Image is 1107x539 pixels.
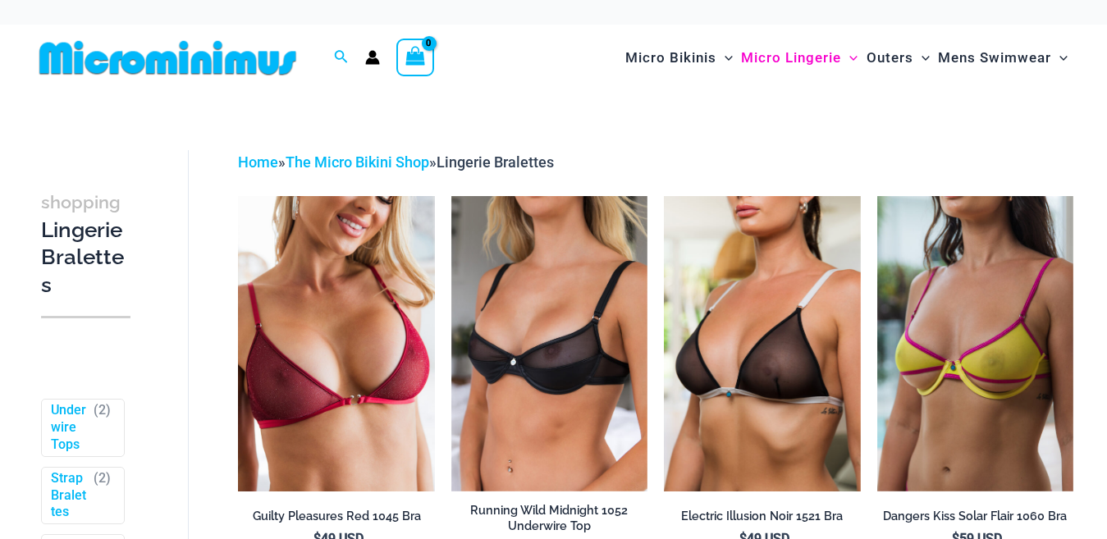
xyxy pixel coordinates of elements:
[51,470,86,521] a: Strap Bralettes
[938,37,1051,79] span: Mens Swimwear
[716,37,733,79] span: Menu Toggle
[94,470,111,521] span: ( )
[98,402,106,418] span: 2
[451,196,647,491] img: Running Wild Midnight 1052 Top 01
[934,33,1072,83] a: Mens SwimwearMenu ToggleMenu Toggle
[396,39,434,76] a: View Shopping Cart, empty
[238,153,278,171] a: Home
[841,37,858,79] span: Menu Toggle
[664,509,860,530] a: Electric Illusion Noir 1521 Bra
[877,509,1073,524] h2: Dangers Kiss Solar Flair 1060 Bra
[98,470,106,486] span: 2
[238,196,434,491] a: Guilty Pleasures Red 1045 Bra 01Guilty Pleasures Red 1045 Bra 02Guilty Pleasures Red 1045 Bra 02
[867,37,913,79] span: Outers
[437,153,554,171] span: Lingerie Bralettes
[238,196,434,491] img: Guilty Pleasures Red 1045 Bra 01
[664,196,860,491] a: Electric Illusion Noir 1521 Bra 01Electric Illusion Noir 1521 Bra 682 Thong 07Electric Illusion N...
[94,402,111,453] span: ( )
[877,509,1073,530] a: Dangers Kiss Solar Flair 1060 Bra
[451,196,647,491] a: Running Wild Midnight 1052 Top 01Running Wild Midnight 1052 Top 6052 Bottom 06Running Wild Midnig...
[741,37,841,79] span: Micro Lingerie
[664,196,860,491] img: Electric Illusion Noir 1521 Bra 01
[877,196,1073,491] img: Dangers Kiss Solar Flair 1060 Bra 01
[238,509,434,524] h2: Guilty Pleasures Red 1045 Bra
[1051,37,1068,79] span: Menu Toggle
[51,402,86,453] a: Underwire Tops
[862,33,934,83] a: OutersMenu ToggleMenu Toggle
[877,196,1073,491] a: Dangers Kiss Solar Flair 1060 Bra 01Dangers Kiss Solar Flair 1060 Bra 02Dangers Kiss Solar Flair ...
[238,153,554,171] span: » »
[286,153,429,171] a: The Micro Bikini Shop
[41,188,130,299] h3: Lingerie Bralettes
[737,33,862,83] a: Micro LingerieMenu ToggleMenu Toggle
[451,503,647,533] h2: Running Wild Midnight 1052 Underwire Top
[664,509,860,524] h2: Electric Illusion Noir 1521 Bra
[619,30,1074,85] nav: Site Navigation
[238,509,434,530] a: Guilty Pleasures Red 1045 Bra
[913,37,930,79] span: Menu Toggle
[33,39,303,76] img: MM SHOP LOGO FLAT
[625,37,716,79] span: Micro Bikinis
[365,50,380,65] a: Account icon link
[41,192,121,212] span: shopping
[334,48,349,68] a: Search icon link
[621,33,737,83] a: Micro BikinisMenu ToggleMenu Toggle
